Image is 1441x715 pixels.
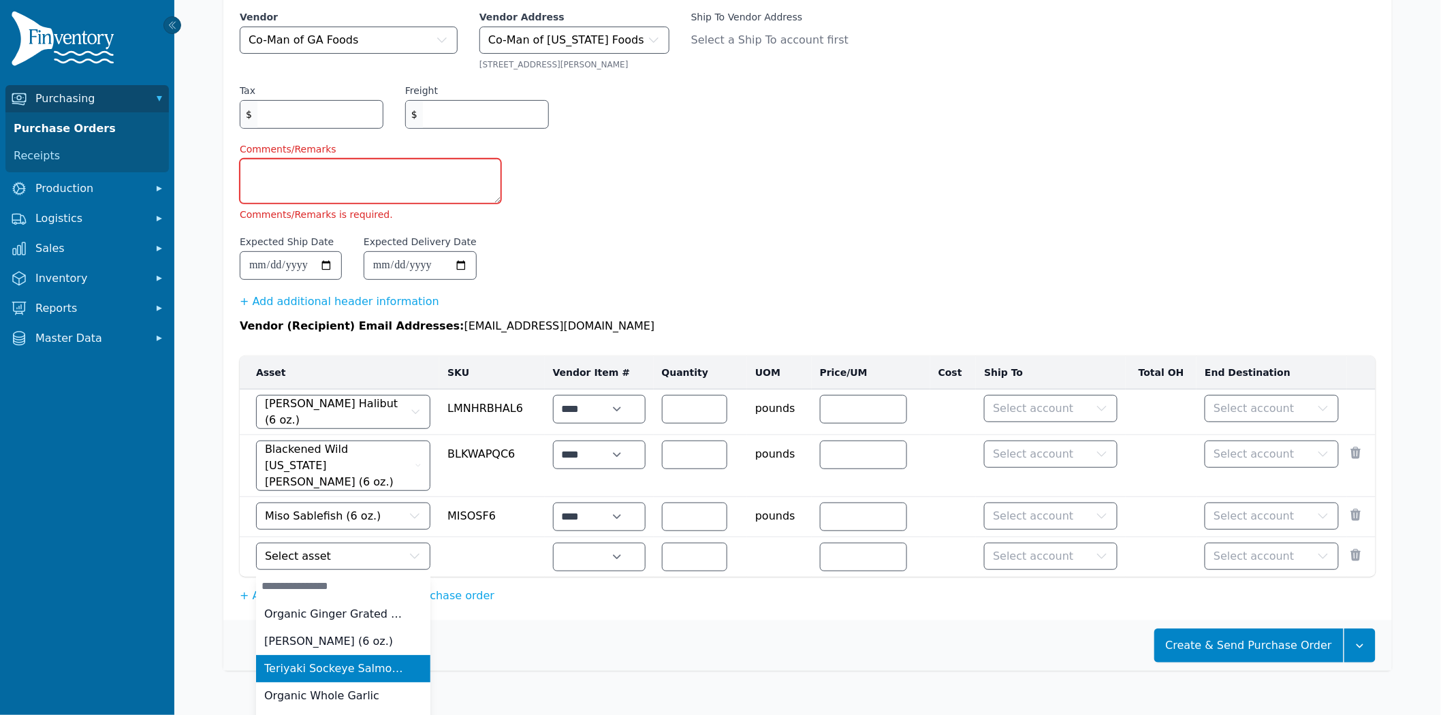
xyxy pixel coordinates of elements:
[1205,441,1338,468] button: Select account
[1205,395,1338,422] button: Select account
[11,11,120,71] img: Finventory
[35,240,144,257] span: Sales
[8,142,166,170] a: Receipts
[240,319,464,332] span: Vendor (Recipient) Email Addresses:
[993,548,1073,565] span: Select account
[35,210,144,227] span: Logistics
[240,293,439,310] button: + Add additional header information
[993,446,1073,462] span: Select account
[654,356,747,390] th: Quantity
[1126,356,1197,390] th: Total OH
[256,395,430,429] button: [PERSON_NAME] Halibut (6 oz.)
[240,235,334,249] label: Expected Ship Date
[5,205,169,232] button: Logistics
[265,548,331,565] span: Select asset
[405,84,438,97] label: Freight
[1349,446,1363,460] button: Remove
[984,395,1118,422] button: Select account
[240,84,255,97] label: Tax
[240,10,458,24] label: Vendor
[755,503,804,524] span: pounds
[5,235,169,262] button: Sales
[479,27,669,54] button: Co-Man of [US_STATE] Foods
[256,543,430,570] button: Select asset
[439,356,545,390] th: SKU
[1205,503,1338,530] button: Select account
[35,91,144,107] span: Purchasing
[240,101,257,128] span: $
[406,101,423,128] span: $
[1205,543,1338,570] button: Select account
[256,441,430,491] button: Blackened Wild [US_STATE] [PERSON_NAME] (6 oz.)
[439,497,545,537] td: MISOSF6
[755,395,804,417] span: pounds
[35,300,144,317] span: Reports
[240,208,501,221] li: Comments/Remarks is required.
[240,142,501,156] label: Comments/Remarks
[747,356,812,390] th: UOM
[265,396,407,428] span: [PERSON_NAME] Halibut (6 oz.)
[5,85,169,112] button: Purchasing
[1349,508,1363,522] button: Remove
[256,573,430,600] input: Select asset
[5,175,169,202] button: Production
[984,503,1118,530] button: Select account
[930,356,976,390] th: Cost
[35,330,144,347] span: Master Data
[439,390,545,435] td: LMNHRBHAL6
[35,270,144,287] span: Inventory
[993,400,1073,417] span: Select account
[1214,446,1294,462] span: Select account
[5,295,169,322] button: Reports
[1154,629,1344,663] button: Create & Send Purchase Order
[364,235,477,249] label: Expected Delivery Date
[1214,400,1294,417] span: Select account
[755,441,804,462] span: pounds
[35,180,144,197] span: Production
[5,325,169,352] button: Master Data
[984,441,1118,468] button: Select account
[1349,548,1363,562] button: Remove
[691,10,866,24] label: Ship To Vendor Address
[488,32,644,48] span: Co-Man of [US_STATE] Foods
[5,265,169,292] button: Inventory
[240,27,458,54] button: Co-Man of GA Foods
[249,32,359,48] span: Co-Man of GA Foods
[265,508,381,524] span: Miso Sablefish (6 oz.)
[1214,548,1294,565] span: Select account
[1197,356,1346,390] th: End Destination
[1214,508,1294,524] span: Select account
[240,588,494,604] button: + Add another line item to this purchase order
[993,508,1073,524] span: Select account
[984,543,1118,570] button: Select account
[464,319,655,332] span: [EMAIL_ADDRESS][DOMAIN_NAME]
[545,356,654,390] th: Vendor Item #
[691,32,866,48] span: Select a Ship To account first
[812,356,930,390] th: Price/UM
[240,356,439,390] th: Asset
[439,435,545,497] td: BLKWAPQC6
[976,356,1126,390] th: Ship To
[265,441,412,490] span: Blackened Wild [US_STATE] [PERSON_NAME] (6 oz.)
[479,59,669,70] div: [STREET_ADDRESS][PERSON_NAME]
[479,10,669,24] label: Vendor Address
[8,115,166,142] a: Purchase Orders
[256,503,430,530] button: Miso Sablefish (6 oz.)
